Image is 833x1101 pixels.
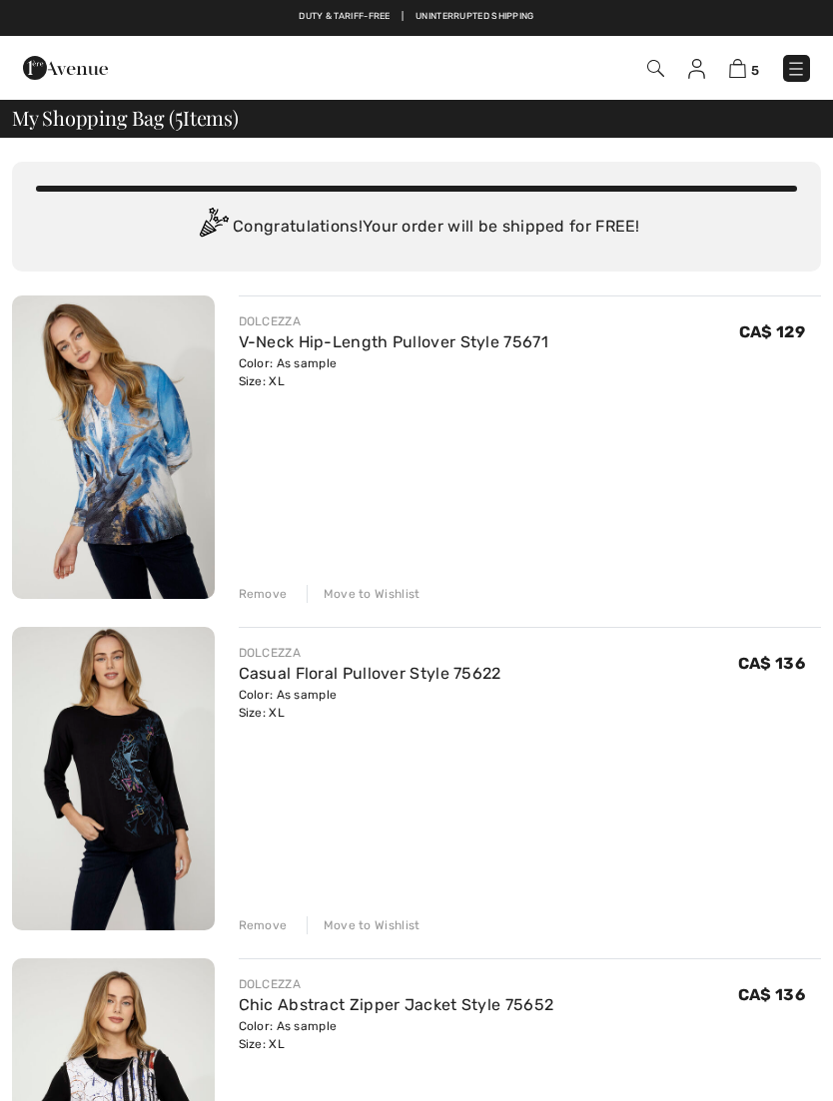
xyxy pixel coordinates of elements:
span: 5 [751,63,759,78]
div: Move to Wishlist [307,916,420,934]
div: Color: As sample Size: XL [239,354,548,390]
img: 1ère Avenue [23,48,108,88]
a: 5 [729,56,759,80]
img: Search [647,60,664,77]
img: Shopping Bag [729,59,746,78]
span: CA$ 136 [738,654,805,673]
a: Chic Abstract Zipper Jacket Style 75652 [239,995,554,1014]
div: Remove [239,585,288,603]
img: Congratulation2.svg [193,208,233,248]
a: Casual Floral Pullover Style 75622 [239,664,501,683]
div: Color: As sample Size: XL [239,686,501,722]
a: V-Neck Hip-Length Pullover Style 75671 [239,332,548,351]
img: Casual Floral Pullover Style 75622 [12,627,215,930]
span: 5 [175,103,183,129]
div: DOLCEZZA [239,975,554,993]
div: DOLCEZZA [239,312,548,330]
img: V-Neck Hip-Length Pullover Style 75671 [12,295,215,599]
span: My Shopping Bag ( Items) [12,108,239,128]
span: CA$ 136 [738,985,805,1004]
div: Remove [239,916,288,934]
img: Menu [786,59,806,79]
img: My Info [688,59,705,79]
div: Congratulations! Your order will be shipped for FREE! [36,208,797,248]
div: DOLCEZZA [239,644,501,662]
div: Move to Wishlist [307,585,420,603]
div: Color: As sample Size: XL [239,1017,554,1053]
span: CA$ 129 [739,322,805,341]
a: 1ère Avenue [23,57,108,76]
